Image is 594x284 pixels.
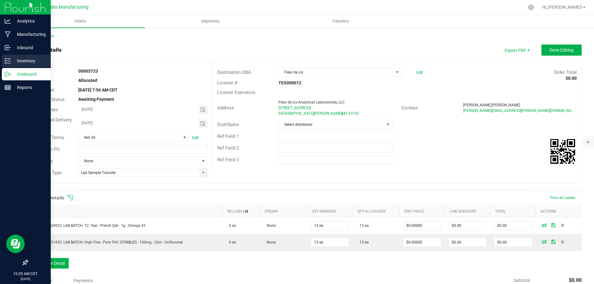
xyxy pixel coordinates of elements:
[566,76,577,81] strong: $0.00
[356,223,369,228] span: 13 ea
[217,105,234,111] span: Address
[79,157,199,165] span: None
[217,122,239,127] span: Distributor
[554,70,577,75] span: Order Total
[558,223,567,227] span: Delete Order Detail
[348,111,359,116] span: 63102
[342,111,347,116] span: MO
[78,69,98,74] strong: 00005723
[311,238,349,247] input: 0
[78,97,114,102] strong: Awaiting Payment
[449,221,486,230] input: 0
[5,58,11,64] inline-svg: Inventory
[279,120,384,129] span: Select distributor
[217,90,255,95] span: License Expiration
[541,45,582,56] button: Done Editing
[527,4,535,10] div: Manage settings
[279,68,393,77] span: Fleur de Lis
[307,206,353,217] th: Qty Ordered
[549,223,558,227] span: Save Order Detail
[217,134,239,139] span: Ref Field 1
[463,103,491,107] span: [PERSON_NAME]
[494,238,532,247] input: 0
[264,223,276,228] span: None
[494,221,532,230] input: 0
[558,240,567,244] span: Delete Order Detail
[569,277,582,283] span: $0.00
[5,31,11,37] inline-svg: Manufacturing
[145,15,275,28] a: Shipments
[5,71,11,77] inline-svg: Outbound
[217,145,239,151] span: Ref Field 2
[28,206,222,217] th: Item
[217,80,237,86] span: License #
[11,31,48,38] p: Manufacturing
[5,45,11,51] inline-svg: Inbound
[192,135,199,140] a: Edit
[260,206,307,217] th: Strain
[217,70,251,75] span: Destination DBA
[222,206,260,217] th: Sellable
[549,240,558,244] span: Save Order Detail
[5,18,11,24] inline-svg: Analytics
[278,111,342,116] span: [GEOGRAPHIC_DATA][PERSON_NAME]
[492,103,520,107] span: [PERSON_NAME]
[498,45,535,56] li: Export PDF
[38,5,88,10] span: Teal Labs Manufacturing
[449,238,486,247] input: 0
[403,238,441,247] input: 0
[199,119,208,128] span: Toggle calendar
[66,19,94,24] span: Orders
[11,57,48,65] p: Inventory
[199,105,208,114] span: Toggle calendar
[463,108,578,113] span: [PERSON_NAME][EMAIL_ADDRESS][PERSON_NAME][DOMAIN_NAME]
[11,84,48,91] p: Reports
[278,80,301,85] strong: TES000012
[275,15,406,28] a: Transfers
[514,278,530,283] span: Subtotal
[79,133,181,142] span: Net 30
[217,157,239,163] span: Ref Field 3
[11,44,48,51] p: Inbound
[403,221,441,230] input: 0
[32,223,145,228] span: M00002424923: LAB BATCH: T2: Teal - Preroll 2pk - 1g - Orange 43
[15,15,145,28] a: Orders
[324,19,357,24] span: Transfers
[278,106,311,110] span: [STREET_ADDRESS]
[11,17,48,25] p: Analytics
[542,5,582,10] span: Hi, [PERSON_NAME]!
[5,84,11,91] inline-svg: Reports
[445,206,490,217] th: Line Discount
[490,206,536,217] th: Total
[311,221,349,230] input: 0
[226,223,236,228] span: 0 ea
[264,240,276,244] span: None
[32,240,183,244] span: M00002031432: LAB BATCH: High Five - Pure THC STiRiBLES - 100mg - 20ct - Unflavored
[399,206,445,217] th: Unit Price
[549,48,574,53] span: Done Editing
[6,235,25,253] iframe: Resource center
[32,117,72,130] span: Requested Delivery Date
[3,271,48,277] p: 10:29 AM CDT
[78,78,97,83] strong: Allocated
[278,100,345,104] span: Fleur de Lis Analytical Laboratories, LLC
[78,87,118,92] strong: [DATE] 7:56 AM CDT
[226,240,236,244] span: 0 ea
[11,70,48,78] p: Outbound
[416,70,423,75] a: Edit
[353,206,399,217] th: Qty Allocated
[193,19,228,24] span: Shipments
[356,240,369,244] span: 13 ea
[402,105,418,111] span: Contact
[536,206,581,217] th: Actions
[550,139,575,164] qrcode: 00005723
[550,139,575,164] img: Scan me!
[3,277,48,281] p: [DATE]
